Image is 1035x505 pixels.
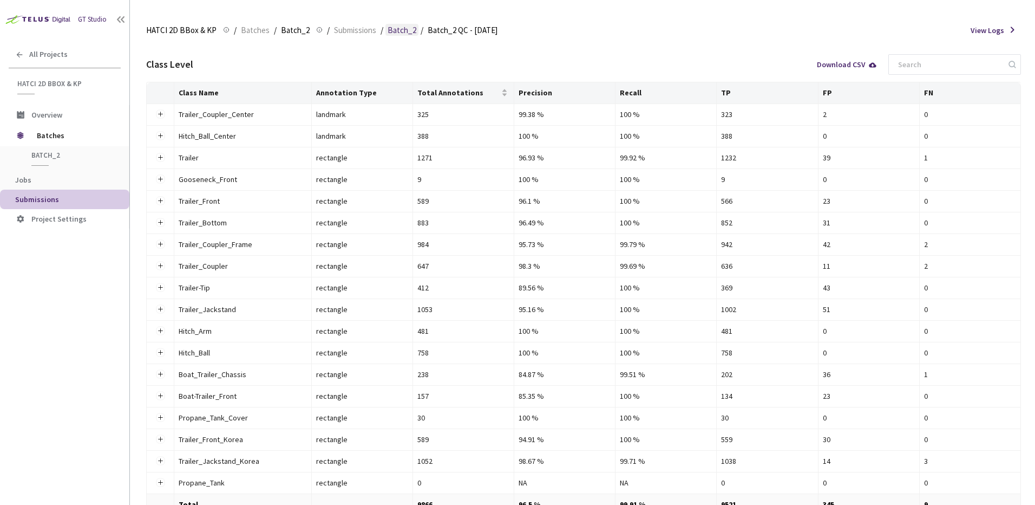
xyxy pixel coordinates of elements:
[924,390,1016,402] div: 0
[721,433,813,445] div: 559
[156,435,165,444] button: Expand row
[823,477,915,489] div: 0
[924,347,1016,359] div: 0
[924,195,1016,207] div: 0
[620,260,712,272] div: 99.69 %
[179,238,298,250] div: Trailer_Coupler_Frame
[519,477,611,489] div: NA
[519,108,611,120] div: 99.38 %
[519,325,611,337] div: 100 %
[327,24,330,37] li: /
[316,303,408,315] div: rectangle
[156,478,165,487] button: Expand row
[519,412,611,424] div: 100 %
[316,108,408,120] div: landmark
[417,195,509,207] div: 589
[721,455,813,467] div: 1038
[924,173,1016,185] div: 0
[156,132,165,140] button: Expand row
[823,347,915,359] div: 0
[146,24,217,37] span: HATCI 2D BBox & KP
[316,325,408,337] div: rectangle
[417,412,509,424] div: 30
[31,110,62,120] span: Overview
[239,24,272,36] a: Batches
[156,283,165,292] button: Expand row
[620,368,712,380] div: 99.51 %
[823,152,915,164] div: 39
[179,195,298,207] div: Trailer_Front
[721,412,813,424] div: 30
[620,433,712,445] div: 100 %
[519,173,611,185] div: 100 %
[312,82,413,104] th: Annotation Type
[156,457,165,465] button: Expand row
[31,151,112,160] span: Batch_2
[15,175,31,185] span: Jobs
[179,303,298,315] div: Trailer_Jackstand
[823,282,915,294] div: 43
[721,390,813,402] div: 134
[15,195,59,204] span: Submissions
[29,50,68,59] span: All Projects
[924,477,1016,489] div: 0
[156,197,165,205] button: Expand row
[823,412,915,424] div: 0
[924,303,1016,315] div: 0
[156,110,165,119] button: Expand row
[721,282,813,294] div: 369
[620,325,712,337] div: 100 %
[179,152,298,164] div: Trailer
[924,260,1016,272] div: 2
[721,260,813,272] div: 636
[924,433,1016,445] div: 0
[316,433,408,445] div: rectangle
[421,24,423,37] li: /
[615,82,717,104] th: Recall
[281,24,310,37] span: Batch_2
[17,79,114,88] span: HATCI 2D BBox & KP
[620,390,712,402] div: 100 %
[241,24,270,37] span: Batches
[417,152,509,164] div: 1271
[721,303,813,315] div: 1002
[316,390,408,402] div: rectangle
[78,15,107,25] div: GT Studio
[31,214,87,224] span: Project Settings
[823,195,915,207] div: 23
[721,152,813,164] div: 1232
[316,282,408,294] div: rectangle
[316,130,408,142] div: landmark
[156,392,165,400] button: Expand row
[924,152,1016,164] div: 1
[620,152,712,164] div: 99.92 %
[519,303,611,315] div: 95.16 %
[519,130,611,142] div: 100 %
[156,305,165,314] button: Expand row
[818,82,920,104] th: FP
[316,195,408,207] div: rectangle
[823,303,915,315] div: 51
[316,217,408,229] div: rectangle
[823,455,915,467] div: 14
[823,173,915,185] div: 0
[179,325,298,337] div: Hitch_Arm
[892,55,1007,74] input: Search
[156,240,165,249] button: Expand row
[417,325,509,337] div: 481
[156,370,165,379] button: Expand row
[417,303,509,315] div: 1053
[924,217,1016,229] div: 0
[316,347,408,359] div: rectangle
[519,433,611,445] div: 94.91 %
[385,24,418,36] a: Batch_2
[316,260,408,272] div: rectangle
[156,175,165,184] button: Expand row
[316,455,408,467] div: rectangle
[316,173,408,185] div: rectangle
[721,108,813,120] div: 323
[156,218,165,227] button: Expand row
[817,61,877,68] div: Download CSV
[721,325,813,337] div: 481
[156,413,165,422] button: Expand row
